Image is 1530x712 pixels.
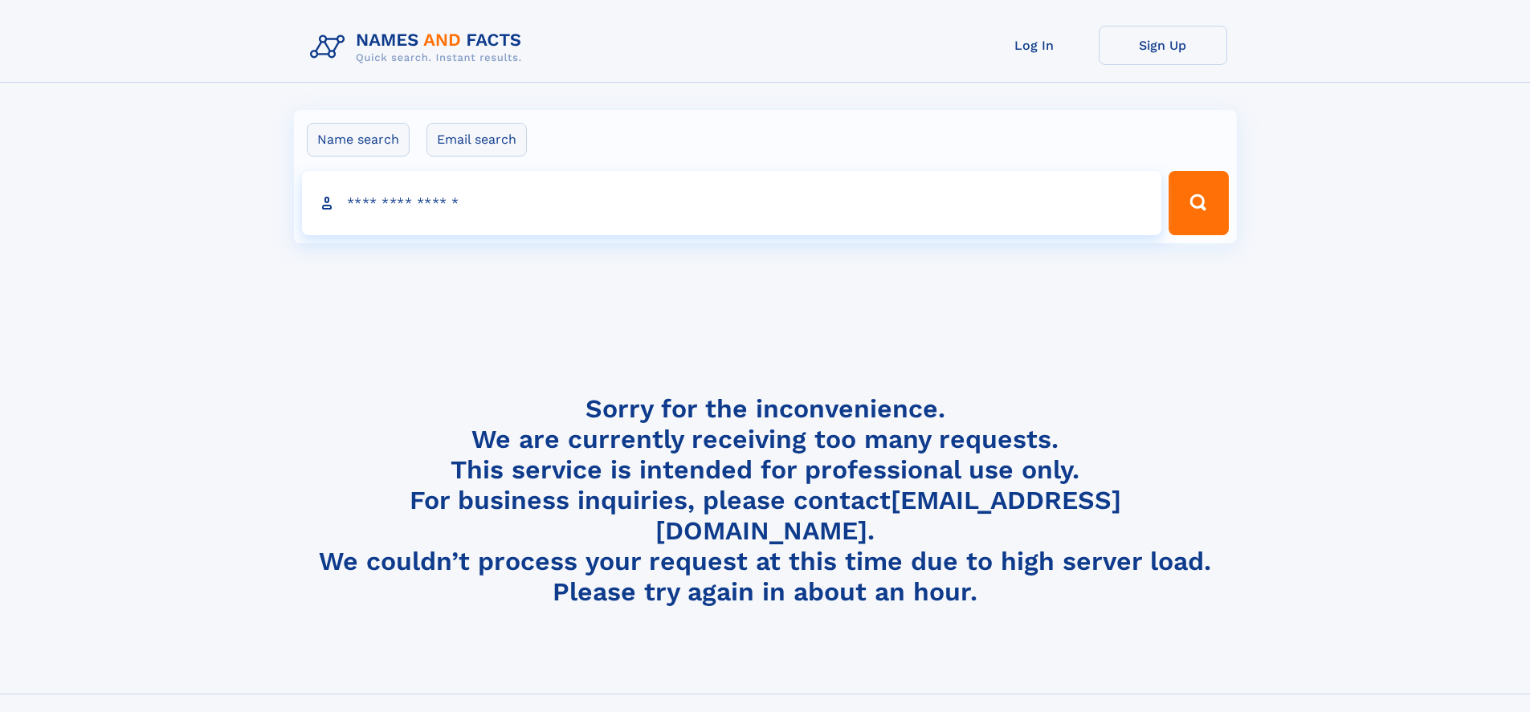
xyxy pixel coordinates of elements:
[426,123,527,157] label: Email search
[302,171,1162,235] input: search input
[1099,26,1227,65] a: Sign Up
[304,393,1227,608] h4: Sorry for the inconvenience. We are currently receiving too many requests. This service is intend...
[307,123,410,157] label: Name search
[655,485,1121,546] a: [EMAIL_ADDRESS][DOMAIN_NAME]
[304,26,535,69] img: Logo Names and Facts
[970,26,1099,65] a: Log In
[1169,171,1228,235] button: Search Button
